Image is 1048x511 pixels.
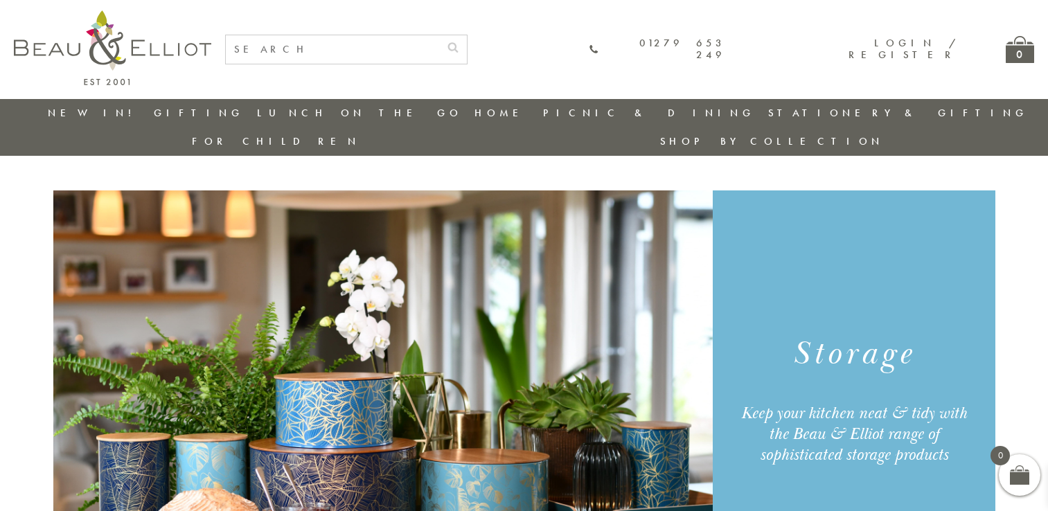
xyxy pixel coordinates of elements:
[257,106,462,120] a: Lunch On The Go
[660,134,884,148] a: Shop by collection
[849,36,957,62] a: Login / Register
[543,106,755,120] a: Picnic & Dining
[154,106,244,120] a: Gifting
[589,37,725,62] a: 01279 653 249
[192,134,360,148] a: For Children
[474,106,530,120] a: Home
[991,446,1010,465] span: 0
[768,106,1028,120] a: Stationery & Gifting
[14,10,211,85] img: logo
[1006,36,1034,63] a: 0
[48,106,141,120] a: New in!
[729,333,978,375] h1: Storage
[729,403,978,465] div: Keep your kitchen neat & tidy with the Beau & Elliot range of sophisticated storage products
[226,35,439,64] input: SEARCH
